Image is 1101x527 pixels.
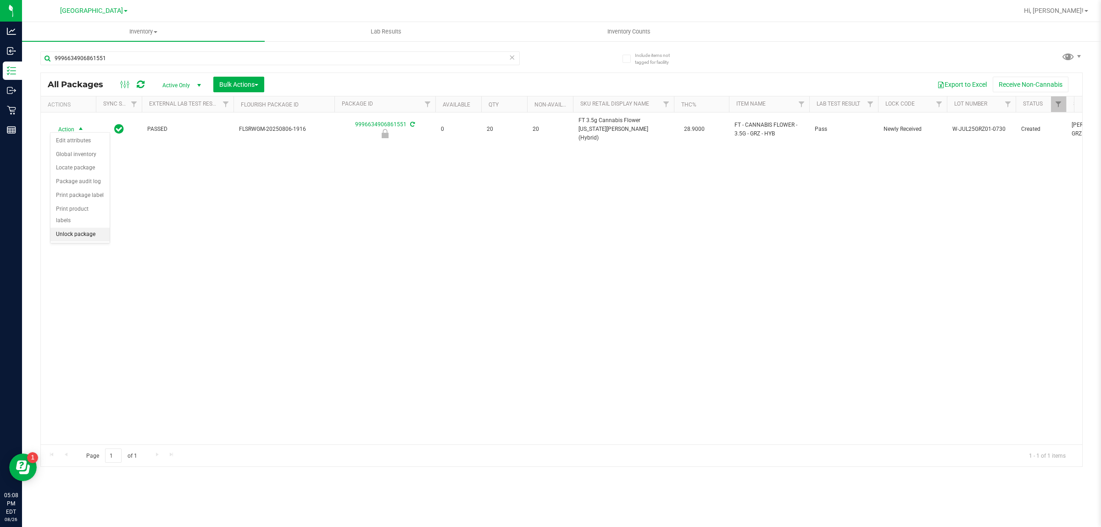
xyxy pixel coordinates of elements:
[7,66,16,75] inline-svg: Inventory
[817,101,860,107] a: Lab Test Result
[50,123,75,136] span: Action
[509,51,515,63] span: Clear
[48,79,112,90] span: All Packages
[218,96,234,112] a: Filter
[7,86,16,95] inline-svg: Outbound
[78,449,145,463] span: Page of 1
[1001,96,1016,112] a: Filter
[954,101,987,107] a: Lot Number
[580,101,649,107] a: Sku Retail Display Name
[635,52,681,66] span: Include items not tagged for facility
[50,228,110,241] li: Unlock package
[815,125,873,134] span: Pass
[22,28,265,36] span: Inventory
[50,175,110,189] li: Package audit log
[239,125,329,134] span: FLSRWGM-20250806-1916
[7,27,16,36] inline-svg: Analytics
[659,96,674,112] a: Filter
[50,202,110,228] li: Print product labels
[149,101,221,107] a: External Lab Test Result
[60,7,123,15] span: [GEOGRAPHIC_DATA]
[7,46,16,56] inline-svg: Inbound
[1073,101,1084,107] a: SKU
[50,134,110,148] li: Edit attributes
[213,77,264,92] button: Bulk Actions
[48,101,92,108] div: Actions
[50,189,110,202] li: Print package label
[114,123,124,135] span: In Sync
[355,121,406,128] a: 9996634906861551
[1021,125,1061,134] span: Created
[420,96,435,112] a: Filter
[7,125,16,135] inline-svg: Reports
[443,101,470,108] a: Available
[1023,101,1043,107] a: Status
[409,121,415,128] span: Sync from Compliance System
[358,28,414,36] span: Lab Results
[1022,449,1073,462] span: 1 - 1 of 1 items
[333,129,437,138] div: Newly Received
[534,101,575,108] a: Non-Available
[50,148,110,162] li: Global inventory
[127,96,142,112] a: Filter
[578,116,668,143] span: FT 3.5g Cannabis Flower [US_STATE][PERSON_NAME] (Hybrid)
[884,125,941,134] span: Newly Received
[932,96,947,112] a: Filter
[4,491,18,516] p: 05:08 PM EDT
[40,51,520,65] input: Search Package ID, Item Name, SKU, Lot or Part Number...
[734,121,804,138] span: FT - CANNABIS FLOWER - 3.5G - GRZ - HYB
[22,22,265,41] a: Inventory
[595,28,663,36] span: Inventory Counts
[4,516,18,523] p: 08/26
[147,125,228,134] span: PASSED
[487,125,522,134] span: 20
[441,125,476,134] span: 0
[794,96,809,112] a: Filter
[863,96,878,112] a: Filter
[75,123,87,136] span: select
[533,125,567,134] span: 20
[9,454,37,481] iframe: Resource center
[105,449,122,463] input: 1
[219,81,258,88] span: Bulk Actions
[952,125,1010,134] span: W-JUL25GRZ01-0730
[885,101,915,107] a: Lock Code
[736,101,766,107] a: Item Name
[241,101,299,108] a: Flourish Package ID
[7,106,16,115] inline-svg: Retail
[342,101,373,107] a: Package ID
[993,77,1068,92] button: Receive Non-Cannabis
[1051,96,1066,112] a: Filter
[265,22,507,41] a: Lab Results
[507,22,750,41] a: Inventory Counts
[679,123,709,136] span: 28.9000
[103,101,139,107] a: Sync Status
[1024,7,1084,14] span: Hi, [PERSON_NAME]!
[489,101,499,108] a: Qty
[50,161,110,175] li: Locate package
[27,452,38,463] iframe: Resource center unread badge
[681,101,696,108] a: THC%
[931,77,993,92] button: Export to Excel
